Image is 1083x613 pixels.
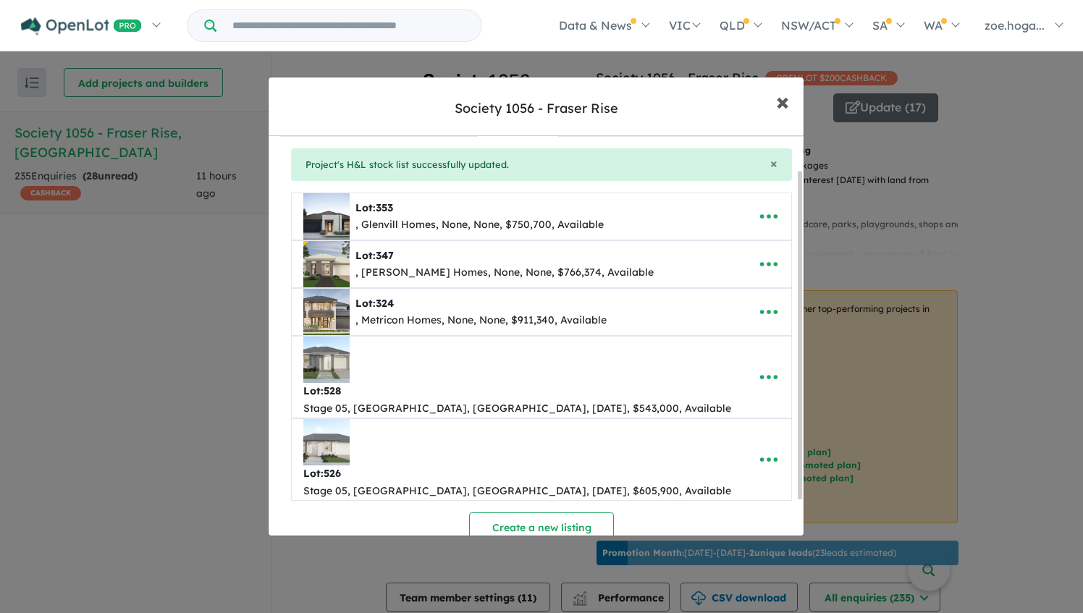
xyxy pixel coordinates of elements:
[376,297,394,310] span: 324
[219,10,479,41] input: Try estate name, suburb, builder or developer
[355,201,393,214] b: Lot:
[21,17,142,35] img: Openlot PRO Logo White
[770,157,778,170] button: Close
[355,297,394,310] b: Lot:
[303,400,731,418] div: Stage 05, [GEOGRAPHIC_DATA], [GEOGRAPHIC_DATA], [DATE], $543,000, Available
[303,483,731,500] div: Stage 05, [GEOGRAPHIC_DATA], [GEOGRAPHIC_DATA], [DATE], $605,900, Available
[303,337,350,383] img: Society%201056%20-%20Fraser%20Rise%20-%20Lot%20528___1759101541.jpg
[469,512,614,544] button: Create a new listing
[770,155,778,172] span: ×
[324,384,341,397] span: 528
[324,467,341,480] span: 526
[355,312,607,329] div: , Metricon Homes, None, None, $911,340, Available
[355,264,654,282] div: , [PERSON_NAME] Homes, None, None, $766,374, Available
[376,249,394,262] span: 347
[303,193,350,240] img: Society%201056%20-%20Fraser%20Rise%20-%20Lot%20353___1757030698.jpg
[303,384,341,397] b: Lot:
[376,201,393,214] span: 353
[291,148,792,182] div: Project's H&L stock list successfully updated.
[303,241,350,287] img: Society%201056%20-%20Fraser%20Rise%20-%20Lot%20347___1758505514.jpg
[303,419,350,465] img: Society%201056%20-%20Fraser%20Rise%20-%20Lot%20526___1759102101.jpg
[455,99,618,118] div: Society 1056 - Fraser Rise
[355,249,394,262] b: Lot:
[303,467,341,480] b: Lot:
[355,216,604,234] div: , Glenvill Homes, None, None, $750,700, Available
[303,289,350,335] img: Society%201056%20-%20Fraser%20Rise%20-%20Lot%20324___1757030699.jpg
[776,85,789,117] span: ×
[985,18,1045,33] span: zoe.hoga...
